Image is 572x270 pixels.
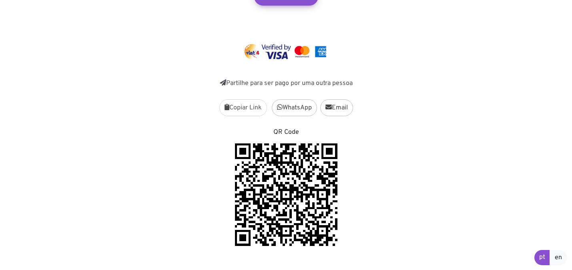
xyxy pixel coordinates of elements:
img: mastercard [293,44,311,59]
a: pt [534,250,550,265]
div: https://faxi.online/process-payment/2025083011325851/UqUz# [206,143,366,246]
p: QR Code [206,127,366,137]
img: vinti4 [244,44,260,59]
img: mastercard [313,44,328,59]
button: Copiar Link [219,99,267,116]
a: Email [320,99,353,116]
a: WhatsApp [272,99,317,116]
a: en [550,250,567,265]
img: wHYyXoAAAAGSURBVAMAhLy4Z+fXnT0AAAAASUVORK5CYII= [235,143,337,246]
a: Partilhe para ser pago por uma outra pessoa [220,79,353,87]
img: visa [261,44,291,59]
